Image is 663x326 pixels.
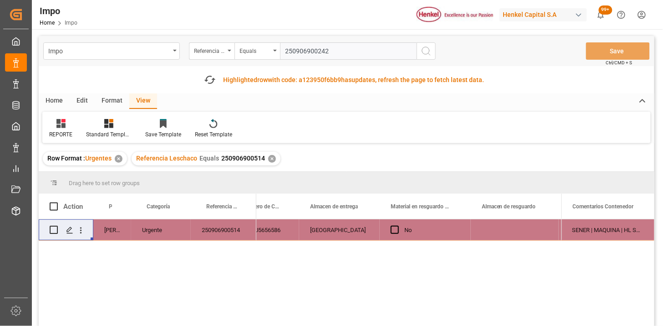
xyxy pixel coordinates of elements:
[280,42,417,60] input: Type to search
[611,5,632,25] button: Help Center
[95,93,129,109] div: Format
[233,219,299,240] div: HLXU5656586
[561,219,654,240] div: SENER | MAQUINA | HL SOLICITA CORRECCIÓN DEL CONSIGNEE || SE DETECTA PLAGA A LA SEPARACIÓN (SE RE...
[417,7,493,23] img: Henkel%20logo.jpg_1689854090.jpg
[417,42,436,60] button: search button
[404,220,460,241] div: No
[299,76,342,83] span: a123950f6bb9
[40,20,55,26] a: Home
[93,219,131,240] div: [PERSON_NAME]
[199,155,219,162] span: Equals
[268,155,276,163] div: ✕
[586,42,650,60] button: Save
[221,155,265,162] span: 250906900514
[599,5,612,15] span: 99+
[136,155,197,162] span: Referencia Leschaco
[145,130,181,139] div: Save Template
[47,155,85,162] span: Row Format :
[49,130,72,139] div: REPORTE
[39,93,70,109] div: Home
[147,203,170,210] span: Categoría
[43,42,180,60] button: open menu
[39,219,256,241] div: Press SPACE to select this row.
[86,130,132,139] div: Standard Templates
[70,93,95,109] div: Edit
[191,219,256,240] div: 250906900514
[240,45,270,55] div: Equals
[310,203,358,210] span: Almacen de entrega
[131,219,191,240] div: Urgente
[115,155,122,163] div: ✕
[500,8,587,21] div: Henkel Capital S.A
[224,75,484,85] div: Highlighted with code: updates, refresh the page to fetch latest data.
[63,202,83,211] div: Action
[85,155,112,162] span: Urgentes
[48,45,170,56] div: Impo
[500,6,591,23] button: Henkel Capital S.A
[195,130,232,139] div: Reset Template
[235,42,280,60] button: open menu
[561,219,654,241] div: Press SPACE to select this row.
[40,4,77,18] div: Impo
[559,219,650,240] div: 25 43 3108 5007321
[189,42,235,60] button: open menu
[109,203,112,210] span: Persona responsable de seguimiento
[69,180,140,186] span: Drag here to set row groups
[258,76,268,83] span: row
[299,219,380,240] div: [GEOGRAPHIC_DATA]
[194,45,225,55] div: Referencia Leschaco
[206,203,237,210] span: Referencia Leschaco
[391,203,452,210] span: Material en resguardo Y/N
[244,203,280,210] span: Número de Contenedor
[606,59,632,66] span: Ctrl/CMD + S
[591,5,611,25] button: show 100 new notifications
[342,76,352,83] span: has
[573,203,634,210] span: Comentarios Contenedor
[482,203,536,210] span: Almacen de resguardo
[129,93,157,109] div: View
